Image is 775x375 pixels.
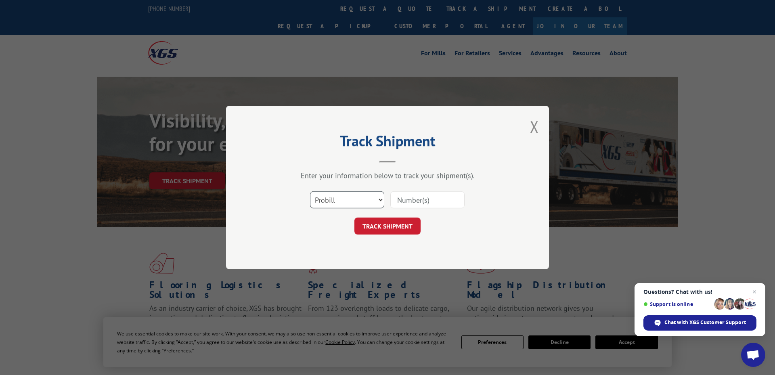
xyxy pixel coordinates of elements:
[530,116,539,137] button: Close modal
[354,218,421,235] button: TRACK SHIPMENT
[266,171,509,180] div: Enter your information below to track your shipment(s).
[664,319,746,326] span: Chat with XGS Customer Support
[643,301,711,307] span: Support is online
[741,343,765,367] a: Open chat
[266,135,509,151] h2: Track Shipment
[643,315,756,331] span: Chat with XGS Customer Support
[390,191,465,208] input: Number(s)
[643,289,756,295] span: Questions? Chat with us!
